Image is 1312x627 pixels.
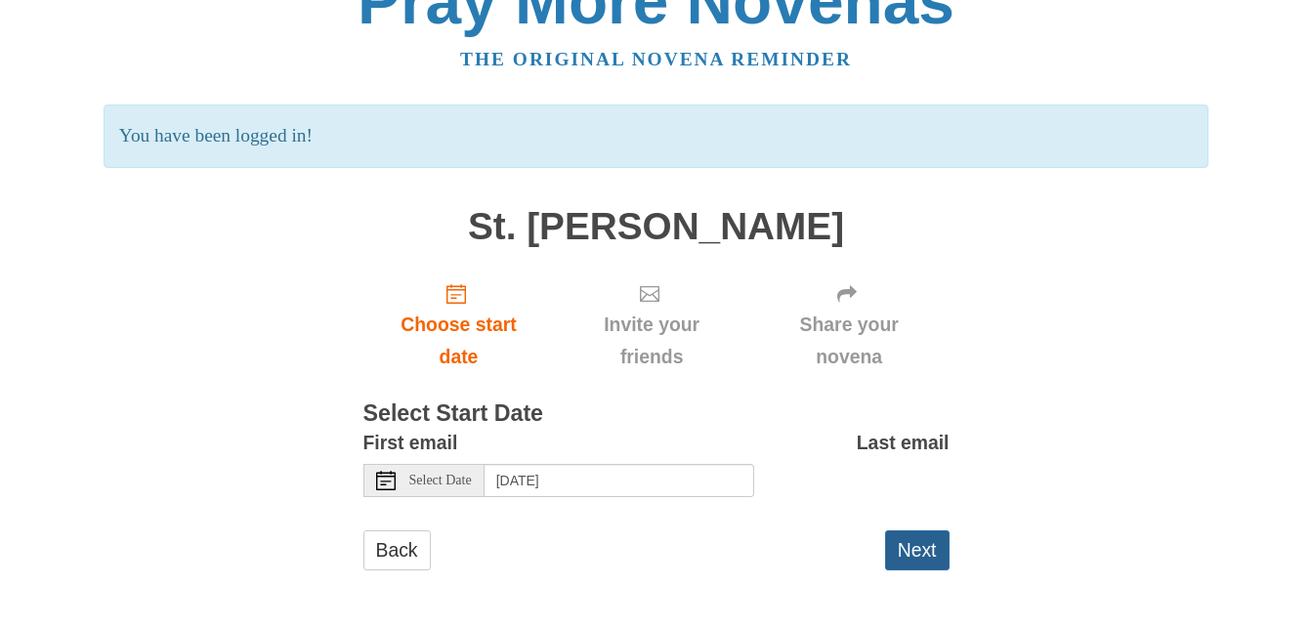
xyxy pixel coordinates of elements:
[749,267,950,383] div: Click "Next" to confirm your start date first.
[104,104,1208,168] p: You have been logged in!
[885,530,950,570] button: Next
[383,309,535,373] span: Choose start date
[769,309,930,373] span: Share your novena
[363,530,431,570] a: Back
[573,309,729,373] span: Invite your friends
[554,267,748,383] div: Click "Next" to confirm your start date first.
[460,49,852,69] a: The original novena reminder
[857,427,950,459] label: Last email
[363,401,950,427] h3: Select Start Date
[363,427,458,459] label: First email
[363,206,950,248] h1: St. [PERSON_NAME]
[363,267,555,383] a: Choose start date
[409,474,472,487] span: Select Date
